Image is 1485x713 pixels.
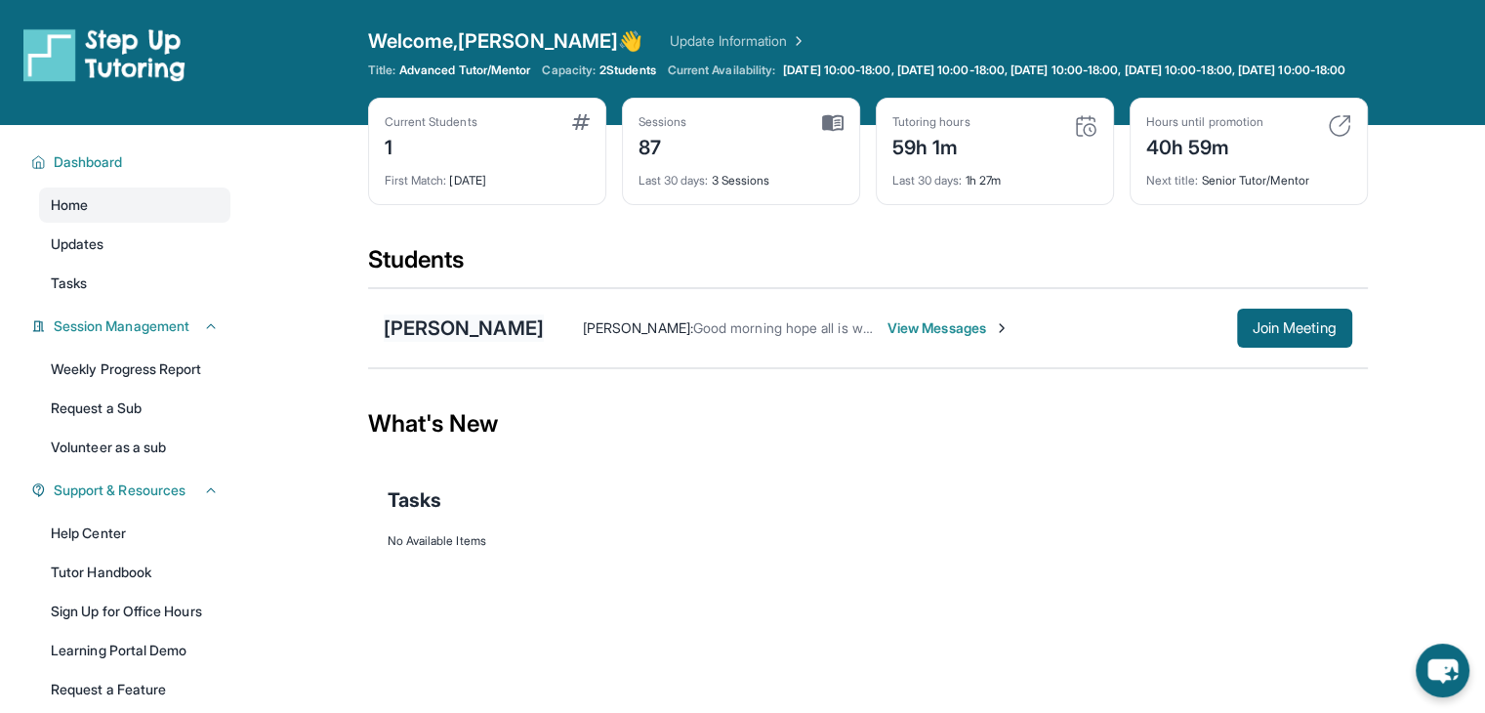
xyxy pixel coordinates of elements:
span: Updates [51,234,104,254]
a: Help Center [39,516,230,551]
img: card [572,114,590,130]
div: 87 [639,130,687,161]
img: card [1074,114,1097,138]
div: [DATE] [385,161,590,189]
div: 59h 1m [892,130,970,161]
div: Sessions [639,114,687,130]
span: View Messages [887,318,1010,338]
div: Students [368,244,1368,287]
a: Sign Up for Office Hours [39,594,230,629]
span: Welcome, [PERSON_NAME] 👋 [368,27,643,55]
a: Updates [39,227,230,262]
a: Learning Portal Demo [39,633,230,668]
span: [DATE] 10:00-18:00, [DATE] 10:00-18:00, [DATE] 10:00-18:00, [DATE] 10:00-18:00, [DATE] 10:00-18:00 [783,63,1345,78]
div: 40h 59m [1146,130,1263,161]
span: Last 30 days : [639,173,709,188]
img: card [822,114,844,132]
span: Tasks [51,273,87,293]
a: Request a Sub [39,391,230,426]
div: 1h 27m [892,161,1097,189]
button: Join Meeting [1237,309,1352,348]
button: chat-button [1416,644,1469,697]
div: Senior Tutor/Mentor [1146,161,1351,189]
img: card [1328,114,1351,138]
span: [PERSON_NAME] : [583,319,693,336]
span: Support & Resources [54,481,186,500]
span: Advanced Tutor/Mentor [399,63,530,78]
button: Support & Resources [46,481,219,500]
div: Current Students [385,114,477,130]
span: Tasks [388,486,441,514]
span: 2 Students [599,63,656,78]
span: Next title : [1146,173,1199,188]
img: logo [23,27,186,82]
a: Home [39,188,230,223]
a: Tutor Handbook [39,555,230,590]
div: No Available Items [388,533,1348,549]
a: Weekly Progress Report [39,352,230,387]
img: Chevron Right [787,31,806,51]
span: Title: [368,63,395,78]
a: Request a Feature [39,672,230,707]
div: 3 Sessions [639,161,844,189]
span: Current Availability: [668,63,775,78]
span: Dashboard [54,152,123,172]
a: Tasks [39,266,230,301]
div: [PERSON_NAME] [384,315,544,342]
span: Home [51,195,88,215]
span: Last 30 days : [892,173,963,188]
span: First Match : [385,173,447,188]
div: 1 [385,130,477,161]
a: Volunteer as a sub [39,430,230,465]
button: Session Management [46,316,219,336]
a: [DATE] 10:00-18:00, [DATE] 10:00-18:00, [DATE] 10:00-18:00, [DATE] 10:00-18:00, [DATE] 10:00-18:00 [779,63,1349,78]
div: Hours until promotion [1146,114,1263,130]
div: Tutoring hours [892,114,970,130]
span: Join Meeting [1253,322,1337,334]
span: Capacity: [542,63,596,78]
span: Session Management [54,316,189,336]
button: Dashboard [46,152,219,172]
div: What's New [368,381,1368,467]
a: Update Information [670,31,806,51]
img: Chevron-Right [994,320,1010,336]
